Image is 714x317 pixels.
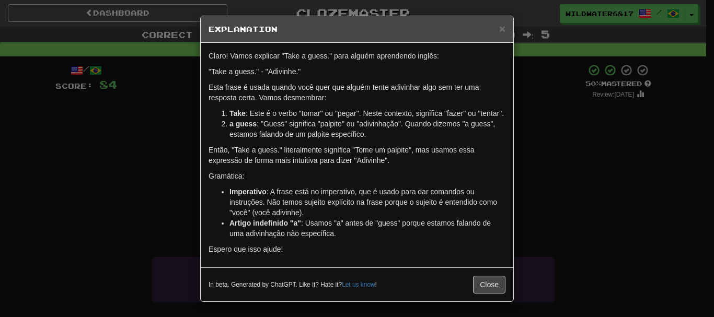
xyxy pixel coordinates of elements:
p: Claro! Vamos explicar "Take a guess." para alguém aprendendo inglês: [209,51,505,61]
p: Gramática: [209,171,505,181]
strong: Take [229,109,246,118]
span: × [499,22,505,34]
strong: a guess [229,120,257,128]
li: : "Guess" significa "palpite" ou "adivinhação". Quando dizemos "a guess", estamos falando de um p... [229,119,505,139]
li: : Usamos "a" antes de "guess" porque estamos falando de uma adivinhação não específica. [229,218,505,239]
li: : A frase está no imperativo, que é usado para dar comandos ou instruções. Não temos sujeito expl... [229,186,505,218]
p: "Take a guess." - "Adivinhe." [209,66,505,77]
strong: Imperativo [229,187,267,196]
small: In beta. Generated by ChatGPT. Like it? Hate it? ! [209,280,377,289]
button: Close [499,23,505,34]
p: Espero que isso ajude! [209,244,505,254]
strong: Artigo indefinido "a" [229,219,301,227]
h5: Explanation [209,24,505,34]
button: Close [473,276,505,293]
li: : Este é o verbo "tomar" ou "pegar". Neste contexto, significa "fazer" ou "tentar". [229,108,505,119]
p: Então, "Take a guess." literalmente significa "Tome um palpite", mas usamos essa expressão de for... [209,145,505,166]
a: Let us know [342,281,375,288]
p: Esta frase é usada quando você quer que alguém tente adivinhar algo sem ter uma resposta certa. V... [209,82,505,103]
